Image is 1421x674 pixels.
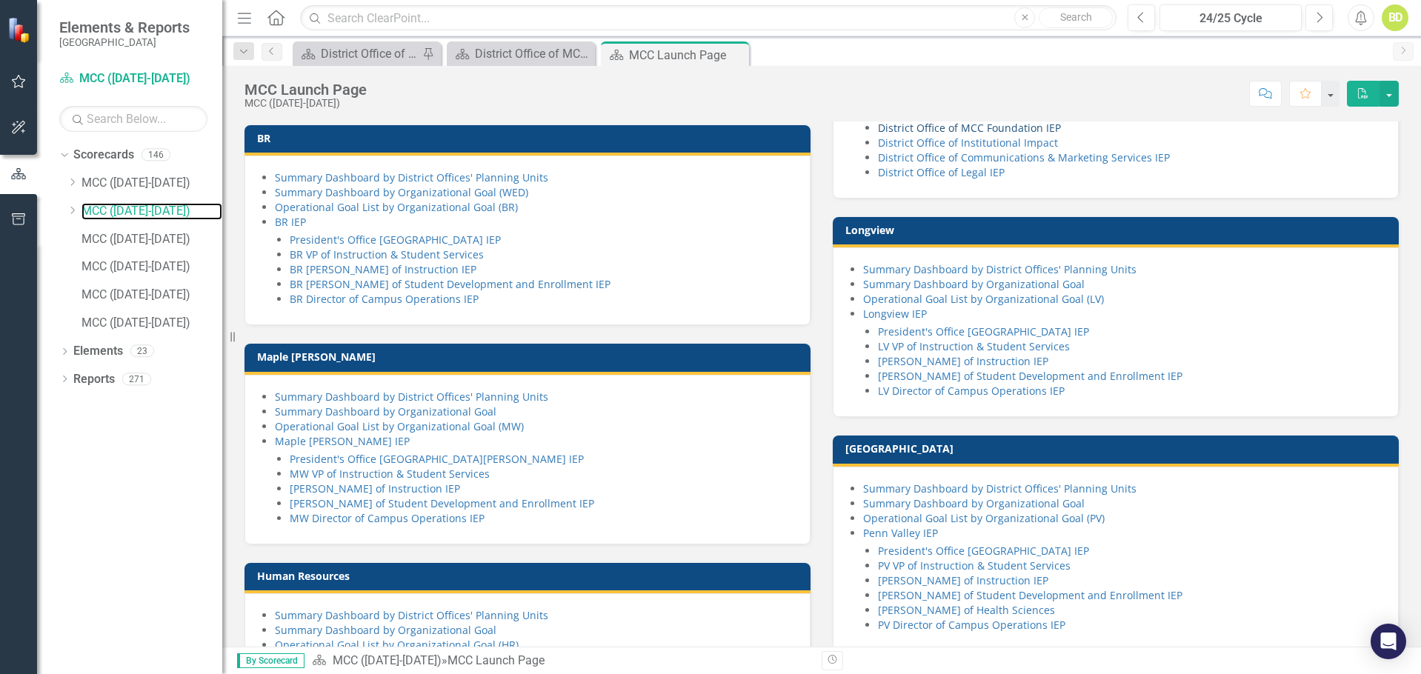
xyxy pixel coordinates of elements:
[1371,624,1406,659] div: Open Intercom Messenger
[863,307,927,321] a: Longview IEP
[275,215,306,229] a: BR IEP
[878,165,1005,179] a: District Office of Legal IEP
[290,496,594,510] a: [PERSON_NAME] of Student Development and Enrollment IEP
[290,292,479,306] a: BR Director of Campus Operations IEP
[59,19,190,36] span: Elements & Reports
[257,570,803,581] h3: Human Resources
[275,419,524,433] a: Operational Goal List by Organizational Goal (MW)
[275,623,496,637] a: Summary Dashboard by Organizational Goal
[300,5,1116,31] input: Search ClearPoint...
[878,121,1061,135] a: District Office of MCC Foundation IEP
[845,224,1391,236] h3: Longview
[863,481,1137,496] a: Summary Dashboard by District Offices' Planning Units
[73,343,123,360] a: Elements
[1165,10,1297,27] div: 24/25 Cycle
[878,369,1182,383] a: [PERSON_NAME] of Student Development and Enrollment IEP
[275,200,518,214] a: Operational Goal List by Organizational Goal (BR)
[59,36,190,48] small: [GEOGRAPHIC_DATA]
[878,150,1170,164] a: District Office of Communications & Marketing Services IEP
[878,384,1065,398] a: LV Director of Campus Operations IEP
[878,324,1089,338] a: President's Office [GEOGRAPHIC_DATA] IEP
[142,149,170,161] div: 146
[878,573,1048,587] a: [PERSON_NAME] of Instruction IEP
[130,345,154,358] div: 23
[257,351,803,362] h3: Maple [PERSON_NAME]
[290,247,484,261] a: BR VP of Instruction & Student Services
[290,262,476,276] a: BR [PERSON_NAME] of Instruction IEP
[81,258,222,276] a: MCC ([DATE]-[DATE])
[290,452,584,466] a: President's Office [GEOGRAPHIC_DATA][PERSON_NAME] IEP
[257,133,803,144] h3: BR
[878,558,1071,573] a: PV VP of Instruction & Student Services
[1039,7,1113,28] button: Search
[290,481,460,496] a: [PERSON_NAME] of Instruction IEP
[81,231,222,248] a: MCC ([DATE]-[DATE])
[312,653,811,670] div: »
[863,496,1085,510] a: Summary Dashboard by Organizational Goal
[290,277,610,291] a: BR [PERSON_NAME] of Student Development and Enrollment IEP
[7,17,33,43] img: ClearPoint Strategy
[122,373,151,385] div: 271
[878,339,1070,353] a: LV VP of Instruction & Student Services
[863,511,1105,525] a: Operational Goal List by Organizational Goal (PV)
[450,44,591,63] a: District Office of MCC Foundation IEP
[275,185,528,199] a: Summary Dashboard by Organizational Goal (WED)
[1060,11,1092,23] span: Search
[81,203,222,220] a: MCC ([DATE]-[DATE])
[296,44,419,63] a: District Office of MCC Foundation IEP
[290,511,485,525] a: MW Director of Campus Operations IEP
[275,404,496,418] a: Summary Dashboard by Organizational Goal
[81,287,222,304] a: MCC ([DATE]-[DATE])
[59,70,207,87] a: MCC ([DATE]-[DATE])
[333,653,442,667] a: MCC ([DATE]-[DATE])
[81,175,222,192] a: MCC ([DATE]-[DATE])
[863,262,1137,276] a: Summary Dashboard by District Offices' Planning Units
[629,46,745,64] div: MCC Launch Page
[290,233,501,247] a: President's Office [GEOGRAPHIC_DATA] IEP
[275,170,548,184] a: Summary Dashboard by District Offices' Planning Units
[447,653,545,667] div: MCC Launch Page
[244,98,367,109] div: MCC ([DATE]-[DATE])
[275,638,519,652] a: Operational Goal List by Organizational Goal (HR)
[237,653,304,668] span: By Scorecard
[845,443,1391,454] h3: [GEOGRAPHIC_DATA]
[863,292,1104,306] a: Operational Goal List by Organizational Goal (LV)
[275,434,410,448] a: Maple [PERSON_NAME] IEP
[863,526,938,540] a: Penn Valley IEP
[244,81,367,98] div: MCC Launch Page
[59,106,207,132] input: Search Below...
[290,467,490,481] a: MW VP of Instruction & Student Services
[863,277,1085,291] a: Summary Dashboard by Organizational Goal
[73,147,134,164] a: Scorecards
[321,44,419,63] div: District Office of MCC Foundation IEP
[73,371,115,388] a: Reports
[81,315,222,332] a: MCC ([DATE]-[DATE])
[475,44,591,63] div: District Office of MCC Foundation IEP
[878,588,1182,602] a: [PERSON_NAME] of Student Development and Enrollment IEP
[1382,4,1408,31] button: BD
[878,136,1058,150] a: District Office of Institutional Impact
[275,608,548,622] a: Summary Dashboard by District Offices' Planning Units
[878,603,1055,617] a: [PERSON_NAME] of Health Sciences
[878,354,1048,368] a: [PERSON_NAME] of Instruction IEP
[275,390,548,404] a: Summary Dashboard by District Offices' Planning Units
[878,544,1089,558] a: President's Office [GEOGRAPHIC_DATA] IEP
[878,618,1065,632] a: PV Director of Campus Operations IEP
[1159,4,1302,31] button: 24/25 Cycle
